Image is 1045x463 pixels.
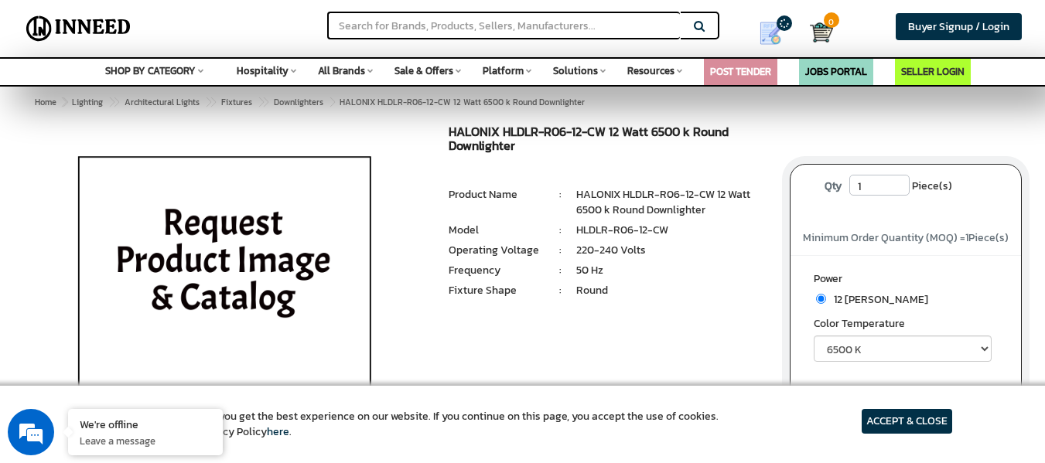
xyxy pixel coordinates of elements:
[449,223,544,238] li: Model
[627,63,674,78] span: Resources
[21,9,136,48] img: Inneed.Market
[576,263,767,278] li: 50 Hz
[62,96,67,108] span: >
[258,93,265,111] span: >
[576,223,767,238] li: HLDLR-R06-12-CW
[271,93,326,111] a: Downlighters
[205,93,213,111] span: >
[449,243,544,258] li: Operating Voltage
[329,93,336,111] span: >
[901,64,965,79] a: SELLER LOGIN
[32,93,60,111] a: Home
[817,175,849,198] label: Qty
[72,96,103,108] span: Lighting
[449,187,544,203] li: Product Name
[908,19,1009,35] span: Buyer Signup / Login
[394,63,453,78] span: Sale & Offers
[710,64,771,79] a: POST TENDER
[814,271,999,291] label: Power
[545,283,576,298] li: :
[93,409,719,440] article: We use cookies to ensure you get the best experience on our website. If you continue on this page...
[545,243,576,258] li: :
[576,243,767,258] li: 220-240 Volts
[80,434,211,448] p: Leave a message
[108,93,116,111] span: >
[449,263,544,278] li: Frequency
[896,13,1022,40] a: Buyer Signup / Login
[545,187,576,203] li: :
[826,291,928,308] span: 12 [PERSON_NAME]
[105,63,196,78] span: SHOP BY CATEGORY
[121,93,203,111] a: Architectural Lights
[805,64,867,79] a: JOBS PORTAL
[69,96,585,108] span: HALONIX HLDLR-R06-12-CW 12 Watt 6500 k Round Downlighter
[69,93,106,111] a: Lighting
[824,12,839,28] span: 0
[912,175,952,198] span: Piece(s)
[810,15,820,49] a: Cart 0
[125,96,200,108] span: Architectural Lights
[576,187,767,218] li: HALONIX HLDLR-R06-12-CW 12 Watt 6500 k Round Downlighter
[318,63,365,78] span: All Brands
[759,22,782,45] img: Show My Quotes
[274,96,323,108] span: Downlighters
[483,63,524,78] span: Platform
[814,316,999,335] label: Color Temperature
[791,385,1021,403] div: ADD TO
[545,223,576,238] li: :
[545,263,576,278] li: :
[862,409,952,434] article: ACCEPT & CLOSE
[80,417,211,431] div: We're offline
[810,21,833,44] img: Cart
[803,230,1009,246] span: Minimum Order Quantity (MOQ) = Piece(s)
[449,125,766,156] h1: HALONIX HLDLR-R06-12-CW 12 Watt 6500 k Round Downlighter
[553,63,598,78] span: Solutions
[449,283,544,298] li: Fixture Shape
[267,424,289,440] a: here
[221,96,252,108] span: Fixtures
[218,93,255,111] a: Fixtures
[327,12,680,39] input: Search for Brands, Products, Sellers, Manufacturers...
[742,15,810,51] a: my Quotes
[576,283,767,298] li: Round
[237,63,289,78] span: Hospitality
[965,230,968,246] span: 1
